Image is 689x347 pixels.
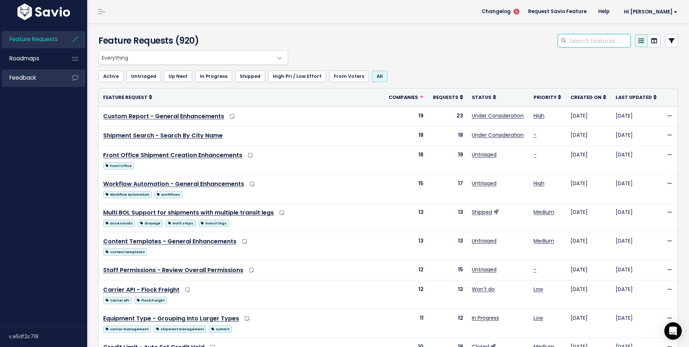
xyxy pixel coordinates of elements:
[372,71,388,82] a: All
[103,131,223,140] a: Shipment Search - Search By City Name
[384,126,428,146] td: 18
[98,34,284,47] h4: Feature Requests (920)
[428,261,467,280] td: 15
[103,266,243,274] a: Staff Permissions - Review Overall Permissions
[472,151,497,158] a: Untriaged
[566,126,611,146] td: [DATE]
[534,266,536,273] a: -
[9,74,36,81] span: Feedback
[566,146,611,175] td: [DATE]
[384,146,428,175] td: 18
[134,297,167,304] span: Flock Freight
[384,280,428,309] td: 12
[566,232,611,261] td: [DATE]
[103,162,134,169] span: Front Office
[522,6,592,17] a: Request Savio Feature
[571,94,601,100] span: Created On
[16,4,72,20] img: logo-white.9d6f32f41409.svg
[472,180,497,187] a: Untriaged
[138,220,163,227] span: drayage
[472,314,499,322] a: In Progress
[428,203,467,232] td: 13
[384,261,428,280] td: 12
[566,175,611,203] td: [DATE]
[534,286,543,293] a: Low
[103,297,131,304] span: Carrier API
[611,309,662,338] td: [DATE]
[428,309,467,338] td: 12
[472,237,497,244] a: Untriaged
[103,314,239,323] a: Equipment Type - Grouping Into Larger Types
[9,55,39,62] span: Roadmaps
[611,107,662,126] td: [DATE]
[384,309,428,338] td: 11
[103,248,147,256] span: content templates
[2,31,60,48] a: Feature Requests
[472,93,496,101] a: Status
[428,175,467,203] td: 17
[103,324,151,333] a: carrier management
[126,71,161,82] a: Untriaged
[384,175,428,203] td: 15
[103,237,236,246] a: Content Templates - General Enhancements
[268,71,326,82] a: High Pri / Low Effort
[164,71,192,82] a: Up Next
[199,220,229,227] span: transit legs
[384,107,428,126] td: 19
[472,286,495,293] a: Won't do
[428,280,467,309] td: 12
[9,35,58,43] span: Feature Requests
[611,203,662,232] td: [DATE]
[154,190,182,199] a: workflows
[472,131,524,139] a: Under Consideration
[103,180,244,188] a: Workflow Automation - General Enhancements
[611,175,662,203] td: [DATE]
[624,9,677,15] span: Hi [PERSON_NAME]
[154,326,206,333] span: shipment management
[428,232,467,261] td: 13
[534,180,544,187] a: High
[566,309,611,338] td: [DATE]
[103,112,224,120] a: Custom Report - General Enhancements
[592,6,615,17] a: Help
[389,93,423,101] a: Companies
[433,94,458,100] span: Requests
[154,191,182,198] span: workflows
[209,326,231,333] span: summit
[534,112,544,119] a: High
[384,232,428,261] td: 13
[329,71,369,82] a: From Voters
[433,93,463,101] a: Requests
[103,247,147,256] a: content templates
[103,326,151,333] span: carrier management
[166,220,195,227] span: multi stops
[199,218,229,227] a: transit legs
[154,324,206,333] a: shipment management
[103,220,135,227] span: accesorials
[428,107,467,126] td: 23
[389,94,418,100] span: Companies
[514,9,519,15] span: 5
[195,71,232,82] a: In Progress
[235,71,265,82] a: Shipped
[615,6,683,17] a: Hi [PERSON_NAME]
[103,94,147,100] span: Feature Request
[103,286,179,294] a: Carrier API - Flock Freight
[209,324,231,333] a: summit
[472,266,497,273] a: Untriaged
[534,208,554,216] a: Medium
[566,107,611,126] td: [DATE]
[664,322,682,340] div: Open Intercom Messenger
[611,232,662,261] td: [DATE]
[566,280,611,309] td: [DATE]
[166,218,195,227] a: multi stops
[534,93,561,101] a: Priority
[616,93,657,101] a: Last Updated
[482,9,511,14] span: Changelog
[472,94,491,100] span: Status
[472,208,492,216] a: Shipped
[98,50,288,65] span: Everything
[534,131,536,139] a: -
[103,295,131,304] a: Carrier API
[611,280,662,309] td: [DATE]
